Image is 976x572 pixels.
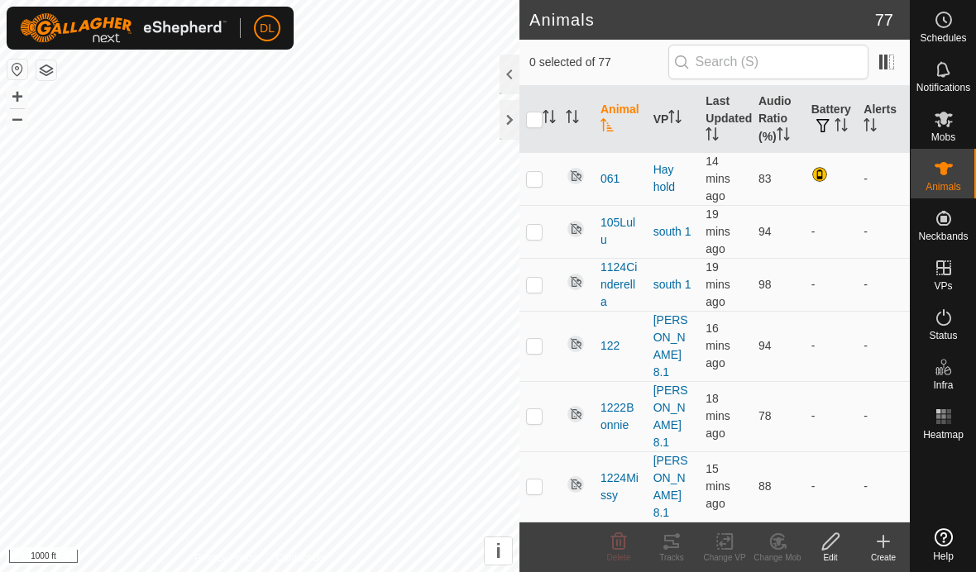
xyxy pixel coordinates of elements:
p-sorticon: Activate to sort [706,130,719,143]
th: Alerts [857,86,910,153]
button: + [7,87,27,107]
p-sorticon: Activate to sort [600,121,614,134]
span: 14 Oct 2025 at 2:10 am [706,155,730,203]
span: Help [933,551,954,561]
span: 94 [758,225,772,238]
a: Help [911,522,976,568]
p-sorticon: Activate to sort [668,112,682,126]
span: 98 [758,278,772,291]
a: south 1 [653,225,691,238]
td: - [805,258,858,311]
p-sorticon: Activate to sort [566,112,579,126]
span: Heatmap [923,430,964,440]
span: Schedules [920,33,966,43]
h2: Animals [529,10,875,30]
a: south 1 [653,278,691,291]
span: 14 Oct 2025 at 2:09 am [706,462,730,510]
span: VPs [934,281,952,291]
span: 94 [758,339,772,352]
td: - [805,381,858,451]
a: Privacy Policy [194,551,256,565]
img: returning off [566,334,586,354]
th: Audio Ratio (%) [752,86,805,153]
div: Tracks [645,551,698,564]
th: Last Updated [699,86,752,153]
td: - [805,205,858,258]
button: Reset Map [7,60,27,79]
div: Create [857,551,910,564]
p-sorticon: Activate to sort [835,121,848,134]
span: 122 [600,337,620,355]
span: 14 Oct 2025 at 2:06 am [706,392,730,440]
span: Infra [933,380,953,390]
span: Status [929,331,957,341]
p-sorticon: Activate to sort [864,121,877,134]
span: 14 Oct 2025 at 2:05 am [706,260,730,308]
span: Notifications [916,83,970,93]
th: Battery [805,86,858,153]
span: Mobs [931,132,955,142]
td: - [857,205,910,258]
span: 105Lulu [600,214,640,249]
div: Change VP [698,551,751,564]
span: 061 [600,170,620,188]
a: [PERSON_NAME] 8.1 [653,313,688,379]
span: Animals [926,182,961,192]
th: Animal [594,86,647,153]
span: 0 selected of 77 [529,54,668,71]
img: returning off [566,404,586,424]
img: returning off [566,272,586,292]
span: 14 Oct 2025 at 2:08 am [706,322,730,369]
a: Contact Us [276,551,325,565]
td: - [857,311,910,381]
img: returning off [566,166,586,186]
span: 78 [758,409,772,422]
span: 77 [875,7,893,32]
td: - [857,381,910,451]
th: VP [647,86,700,153]
div: Change Mob [751,551,804,564]
td: - [857,258,910,311]
a: Hay hold [653,163,675,193]
span: DL [260,20,275,37]
button: Map Layers [36,60,56,80]
span: 88 [758,479,772,493]
img: returning off [566,219,586,239]
span: i [495,540,501,562]
span: 1224Missy [600,470,640,504]
button: i [485,537,512,565]
td: - [857,152,910,205]
span: 1124Cinderella [600,259,640,311]
span: 1222Bonnie [600,399,640,434]
td: - [805,451,858,522]
span: Neckbands [918,231,968,241]
div: Edit [804,551,857,564]
span: 14 Oct 2025 at 2:05 am [706,207,730,255]
p-sorticon: Activate to sort [777,130,790,143]
td: - [805,311,858,381]
a: [PERSON_NAME] 8.1 [653,454,688,519]
input: Search (S) [668,45,868,79]
td: - [857,451,910,522]
button: – [7,108,27,128]
img: returning off [566,474,586,494]
p-sorticon: Activate to sort [543,112,556,126]
a: [PERSON_NAME] 8.1 [653,384,688,449]
span: 83 [758,172,772,185]
img: Gallagher Logo [20,13,227,43]
span: Delete [607,553,631,562]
